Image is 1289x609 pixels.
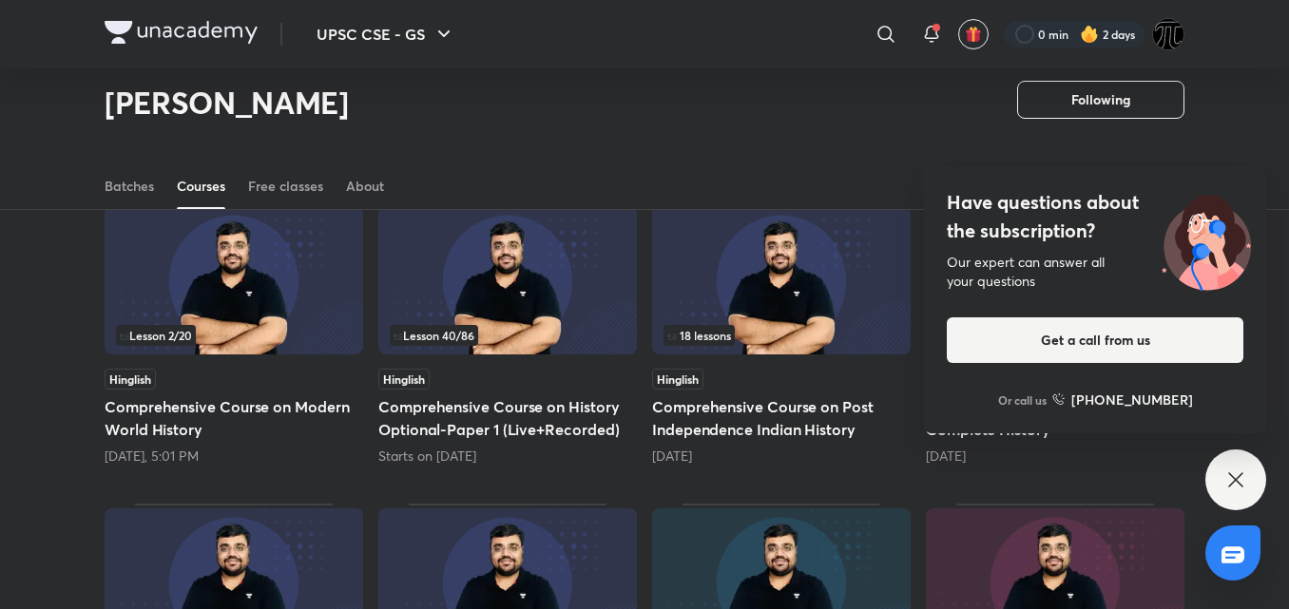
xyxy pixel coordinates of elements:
img: Thumbnail [378,206,637,354]
span: Lesson 2 / 20 [120,330,192,341]
span: 18 lessons [667,330,731,341]
div: Comprehensive Course on History Optional-Paper 1 (Live+Recorded) [378,201,637,466]
img: streak [1080,25,1099,44]
img: avatar [965,26,982,43]
span: Hinglish [378,369,430,390]
span: Following [1071,90,1130,109]
div: infosection [116,325,352,346]
div: Today, 5:01 PM [105,447,363,466]
span: Lesson 40 / 86 [394,330,474,341]
h2: [PERSON_NAME] [105,84,349,122]
div: left [664,325,899,346]
button: Following [1017,81,1184,119]
a: Courses [177,163,225,209]
a: About [346,163,384,209]
h5: Comprehensive Course on History Optional-Paper 1 (Live+Recorded) [378,395,637,441]
div: left [390,325,625,346]
div: 7 days ago [652,447,911,466]
h5: Comprehensive Course on Modern World History [105,395,363,441]
a: [PHONE_NUMBER] [1052,390,1193,409]
span: Hinglish [105,369,156,390]
button: UPSC CSE - GS [305,15,467,53]
div: Courses [177,177,225,196]
div: Batches [105,177,154,196]
div: Free classes [248,177,323,196]
div: infocontainer [390,325,625,346]
div: Comprehensive Course on Post Independence Indian History [652,201,911,466]
img: Thumbnail [652,206,911,354]
h6: [PHONE_NUMBER] [1071,390,1193,409]
img: ttu_illustration_new.svg [1146,188,1266,291]
div: infosection [390,325,625,346]
button: avatar [958,19,989,49]
div: Our expert can answer all your questions [947,253,1243,291]
div: Comprehensive Course on Modern World History [105,201,363,466]
img: Watcher [1152,18,1184,50]
div: infosection [664,325,899,346]
div: infocontainer [664,325,899,346]
img: Thumbnail [105,206,363,354]
img: Company Logo [105,21,258,44]
h5: Comprehensive Course on Post Independence Indian History [652,395,911,441]
div: 29 days ago [926,447,1184,466]
p: Or call us [998,391,1047,409]
a: Batches [105,163,154,209]
div: About [346,177,384,196]
h4: Have questions about the subscription? [947,188,1243,245]
span: Hinglish [652,369,703,390]
div: infocontainer [116,325,352,346]
div: left [116,325,352,346]
button: Get a call from us [947,317,1243,363]
a: Company Logo [105,21,258,48]
div: Starts on Sep 8 [378,447,637,466]
a: Free classes [248,163,323,209]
